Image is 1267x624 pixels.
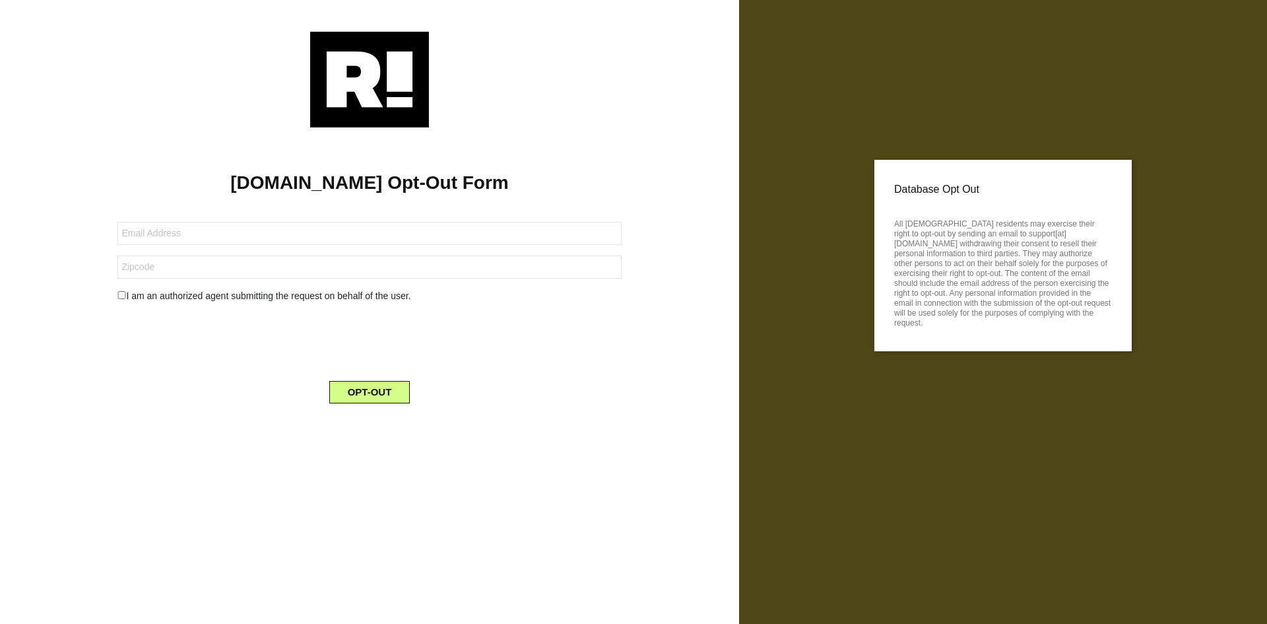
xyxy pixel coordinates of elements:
input: Email Address [117,222,621,245]
h1: [DOMAIN_NAME] Opt-Out Form [20,172,719,194]
p: Database Opt Out [894,180,1112,199]
img: Retention.com [310,32,429,127]
div: I am an authorized agent submitting the request on behalf of the user. [108,289,631,303]
iframe: reCAPTCHA [269,314,470,365]
button: OPT-OUT [329,381,410,403]
input: Zipcode [117,256,621,279]
p: All [DEMOGRAPHIC_DATA] residents may exercise their right to opt-out by sending an email to suppo... [894,215,1112,328]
